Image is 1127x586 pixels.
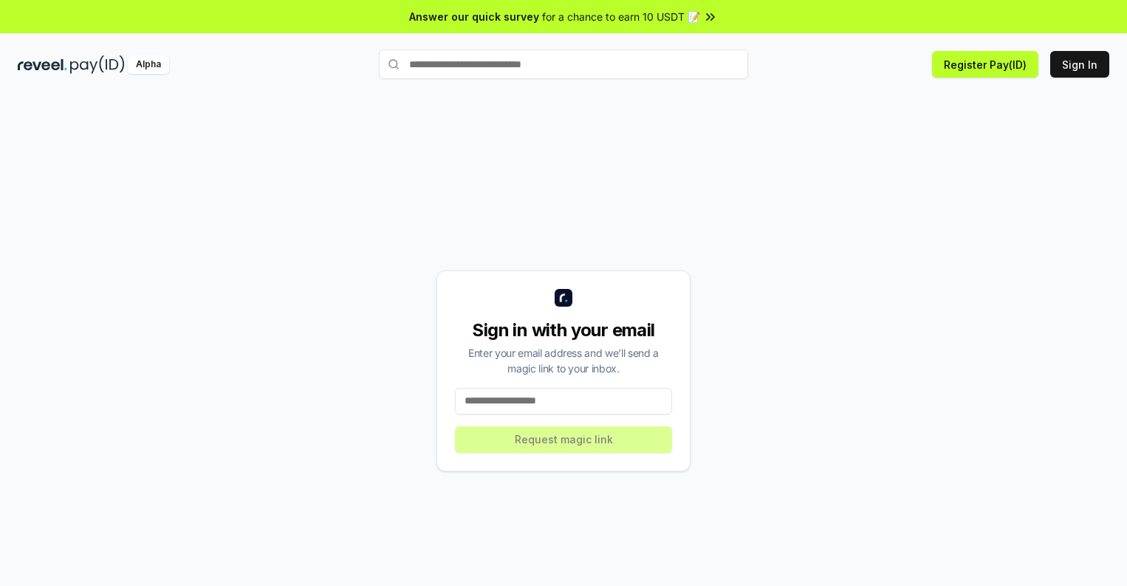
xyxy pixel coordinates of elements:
span: for a chance to earn 10 USDT 📝 [542,9,700,24]
img: logo_small [555,289,572,307]
button: Sign In [1050,51,1109,78]
button: Register Pay(ID) [932,51,1038,78]
div: Enter your email address and we’ll send a magic link to your inbox. [455,345,672,376]
img: reveel_dark [18,55,67,74]
img: pay_id [70,55,125,74]
div: Sign in with your email [455,318,672,342]
div: Alpha [128,55,169,74]
span: Answer our quick survey [409,9,539,24]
